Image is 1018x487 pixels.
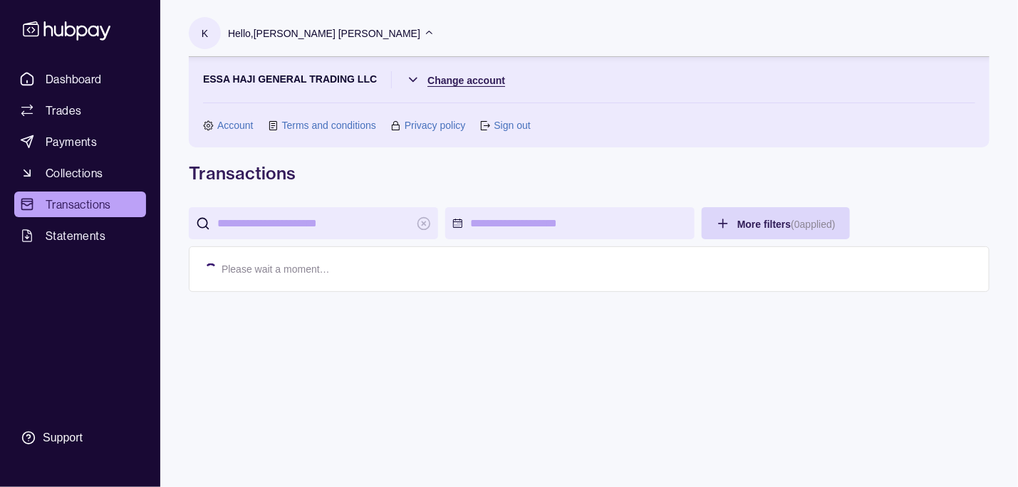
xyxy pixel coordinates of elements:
p: ( 0 applied) [791,219,835,230]
button: Change account [406,71,505,88]
a: Collections [14,160,146,186]
p: ESSA HAJI GENERAL TRADING LLC [203,71,377,88]
span: Transactions [46,196,111,213]
span: Dashboard [46,70,102,88]
a: Transactions [14,192,146,217]
h1: Transactions [189,162,990,184]
button: More filters(0applied) [702,207,850,239]
input: search [217,207,410,239]
span: Statements [46,227,105,244]
span: Payments [46,133,97,150]
span: Collections [46,164,103,182]
p: K [202,26,208,41]
p: Hello, [PERSON_NAME] [PERSON_NAME] [228,26,420,41]
span: More filters [737,219,836,230]
span: Change account [427,75,505,86]
a: Statements [14,223,146,248]
p: Please wait a moment… [222,261,330,277]
a: Sign out [494,117,530,133]
a: Trades [14,98,146,123]
a: Terms and conditions [282,117,376,133]
a: Dashboard [14,66,146,92]
span: Trades [46,102,81,119]
a: Account [217,117,254,133]
a: Payments [14,129,146,155]
a: Privacy policy [405,117,466,133]
div: Support [43,430,83,446]
a: Support [14,423,146,453]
